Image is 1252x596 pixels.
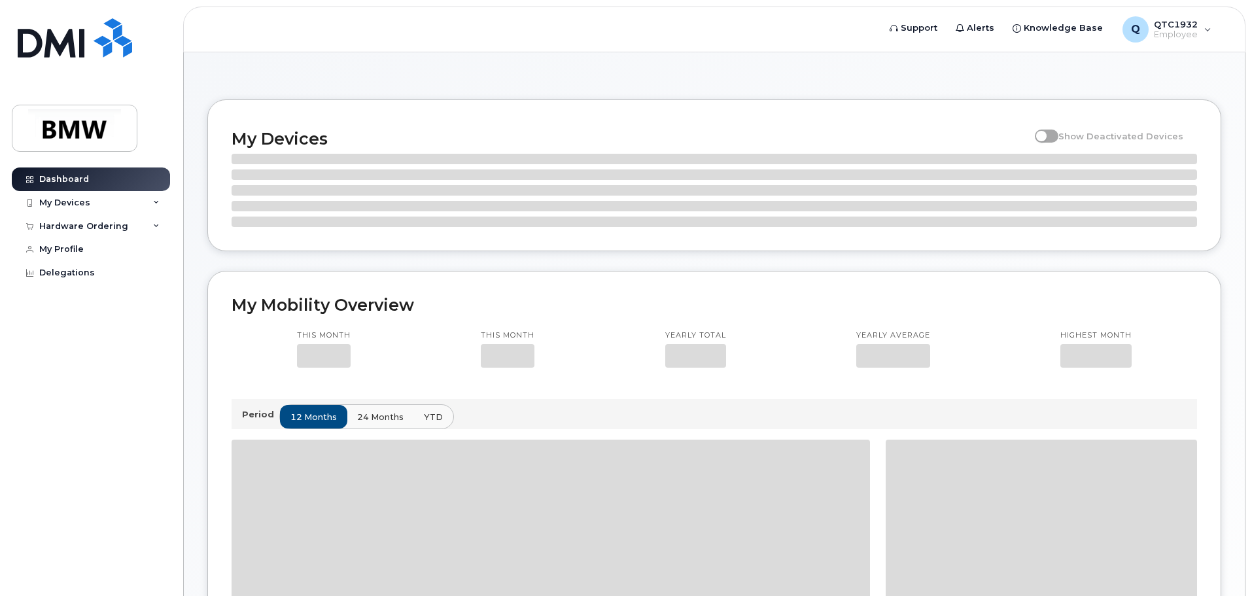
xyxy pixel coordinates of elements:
span: Show Deactivated Devices [1058,131,1183,141]
p: Period [242,408,279,421]
h2: My Devices [232,129,1028,149]
span: YTD [424,411,443,423]
p: Highest month [1060,330,1132,341]
p: This month [297,330,351,341]
h2: My Mobility Overview [232,295,1197,315]
span: 24 months [357,411,404,423]
p: Yearly average [856,330,930,341]
p: This month [481,330,534,341]
input: Show Deactivated Devices [1035,124,1045,134]
p: Yearly total [665,330,726,341]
